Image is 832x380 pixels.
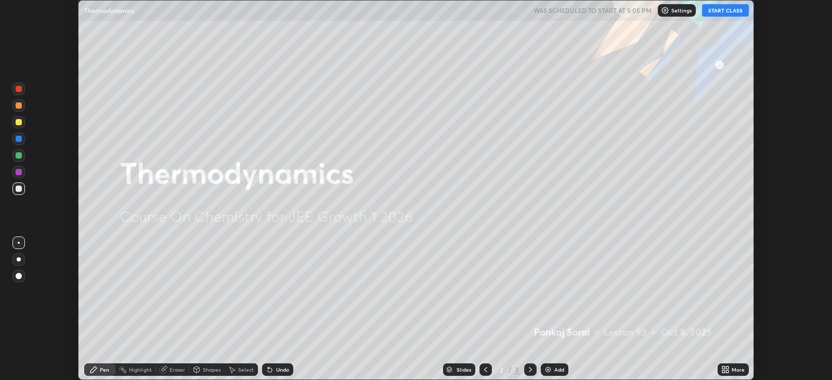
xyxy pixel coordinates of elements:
div: Select [238,367,254,372]
div: More [732,367,745,372]
button: START CLASS [702,4,749,17]
div: Eraser [170,367,185,372]
img: add-slide-button [544,365,552,374]
img: class-settings-icons [661,6,669,15]
div: Pen [100,367,109,372]
div: 2 [514,365,520,374]
div: Add [554,367,564,372]
div: Highlight [129,367,152,372]
div: Shapes [203,367,220,372]
p: Thermodynamics [84,6,134,15]
div: 2 [496,366,506,373]
div: Slides [457,367,471,372]
div: Undo [276,367,289,372]
h5: WAS SCHEDULED TO START AT 5:05 PM [534,6,652,15]
p: Settings [671,8,692,13]
div: / [509,366,512,373]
